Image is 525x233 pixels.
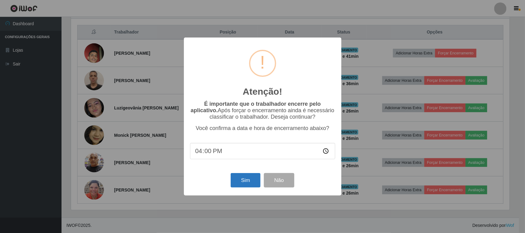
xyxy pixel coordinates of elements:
[231,173,261,188] button: Sim
[190,125,335,132] p: Você confirma a data e hora de encerramento abaixo?
[190,101,335,120] p: Após forçar o encerramento ainda é necessário classificar o trabalhador. Deseja continuar?
[191,101,321,113] b: É importante que o trabalhador encerre pelo aplicativo.
[264,173,294,188] button: Não
[243,86,282,97] h2: Atenção!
